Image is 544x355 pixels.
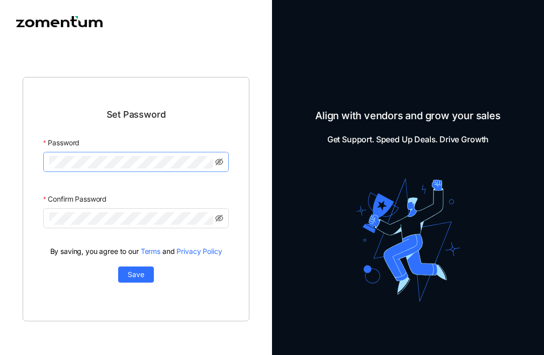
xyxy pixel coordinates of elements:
[315,108,500,123] span: Align with vendors and grow your sales
[49,156,213,168] input: Password
[141,247,160,255] a: Terms
[118,267,154,283] button: Save
[43,108,229,122] span: Set Password
[43,190,107,208] label: Confirm Password
[49,212,213,225] input: Confirm Password
[176,247,222,255] a: Privacy Policy
[215,158,223,166] span: eye-invisible
[128,269,144,280] span: Save
[43,246,229,256] span: By saving, you agree to our and
[215,214,223,222] span: eye-invisible
[315,133,500,145] span: Get Support. Speed Up Deals. Drive Growth
[43,134,79,152] label: Password
[16,16,103,27] img: Zomentum logo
